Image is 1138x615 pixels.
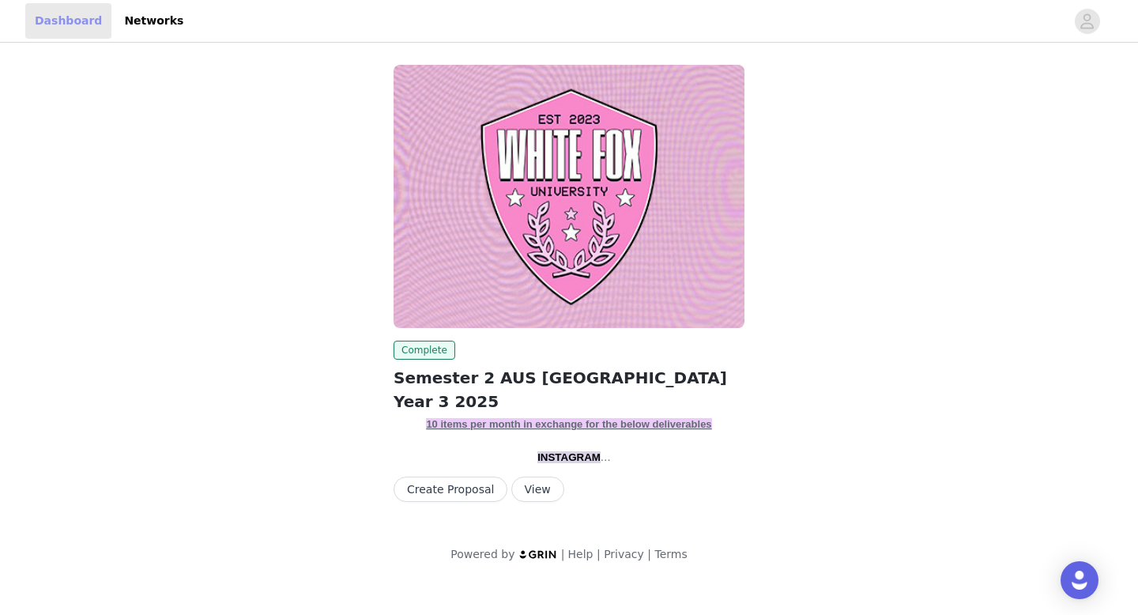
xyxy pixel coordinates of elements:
[394,65,744,328] img: White Fox Boutique AUS
[426,418,711,430] strong: 10 items per month in exchange for the below deliverables
[25,3,111,39] a: Dashboard
[394,477,507,502] button: Create Proposal
[647,548,651,560] span: |
[1080,9,1095,34] div: avatar
[511,477,564,502] button: View
[537,451,601,463] span: INSTAGRAM
[597,548,601,560] span: |
[115,3,193,39] a: Networks
[561,548,565,560] span: |
[568,548,593,560] a: Help
[394,341,455,360] span: Complete
[450,548,514,560] span: Powered by
[1061,561,1098,599] div: Open Intercom Messenger
[518,549,558,560] img: logo
[511,484,564,496] a: View
[394,366,744,413] h2: Semester 2 AUS [GEOGRAPHIC_DATA] Year 3 2025
[604,548,644,560] a: Privacy
[654,548,687,560] a: Terms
